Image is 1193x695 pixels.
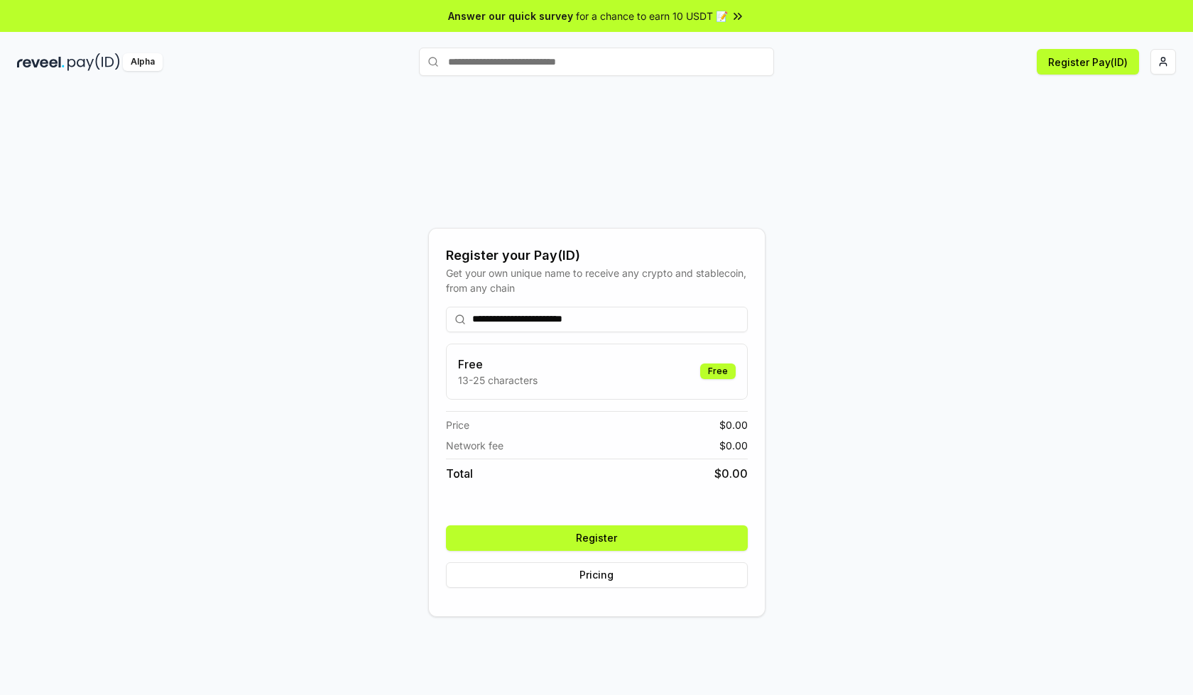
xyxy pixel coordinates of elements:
div: Alpha [123,53,163,71]
p: 13-25 characters [458,373,538,388]
button: Register Pay(ID) [1037,49,1139,75]
span: $ 0.00 [719,438,748,453]
img: reveel_dark [17,53,65,71]
div: Register your Pay(ID) [446,246,748,266]
span: $ 0.00 [719,417,748,432]
div: Free [700,363,736,379]
h3: Free [458,356,538,373]
span: Price [446,417,469,432]
button: Pricing [446,562,748,588]
div: Get your own unique name to receive any crypto and stablecoin, from any chain [446,266,748,295]
span: Network fee [446,438,503,453]
button: Register [446,525,748,551]
span: $ 0.00 [714,465,748,482]
span: Total [446,465,473,482]
span: Answer our quick survey [448,9,573,23]
img: pay_id [67,53,120,71]
span: for a chance to earn 10 USDT 📝 [576,9,728,23]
